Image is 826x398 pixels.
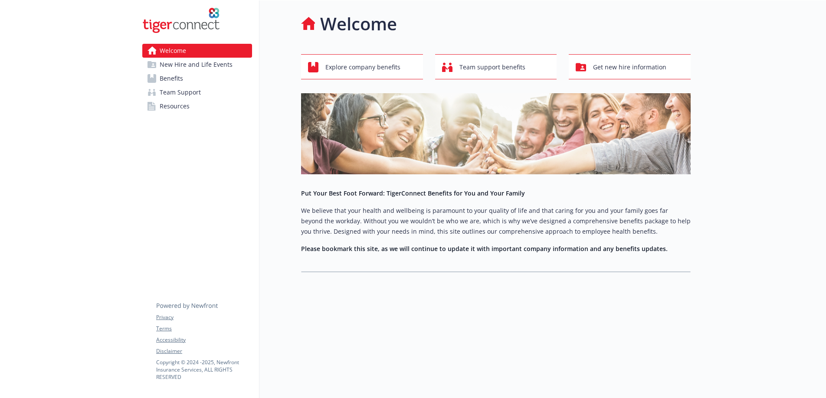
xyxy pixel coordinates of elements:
[301,206,691,237] p: We believe that your health and wellbeing is paramount to your quality of life and that caring fo...
[142,85,252,99] a: Team Support
[142,99,252,113] a: Resources
[160,44,186,58] span: Welcome
[156,347,252,355] a: Disclaimer
[301,93,691,174] img: overview page banner
[160,99,190,113] span: Resources
[156,325,252,333] a: Terms
[435,54,557,79] button: Team support benefits
[301,189,525,197] strong: Put Your Best Foot Forward: TigerConnect Benefits for You and Your Family
[142,58,252,72] a: New Hire and Life Events
[156,359,252,381] p: Copyright © 2024 - 2025 , Newfront Insurance Services, ALL RIGHTS RESERVED
[301,245,668,253] strong: Please bookmark this site, as we will continue to update it with important company information an...
[156,336,252,344] a: Accessibility
[459,59,525,75] span: Team support benefits
[160,58,233,72] span: New Hire and Life Events
[569,54,691,79] button: Get new hire information
[301,54,423,79] button: Explore company benefits
[320,11,397,37] h1: Welcome
[160,85,201,99] span: Team Support
[142,44,252,58] a: Welcome
[160,72,183,85] span: Benefits
[156,313,252,321] a: Privacy
[142,72,252,85] a: Benefits
[325,59,400,75] span: Explore company benefits
[593,59,666,75] span: Get new hire information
